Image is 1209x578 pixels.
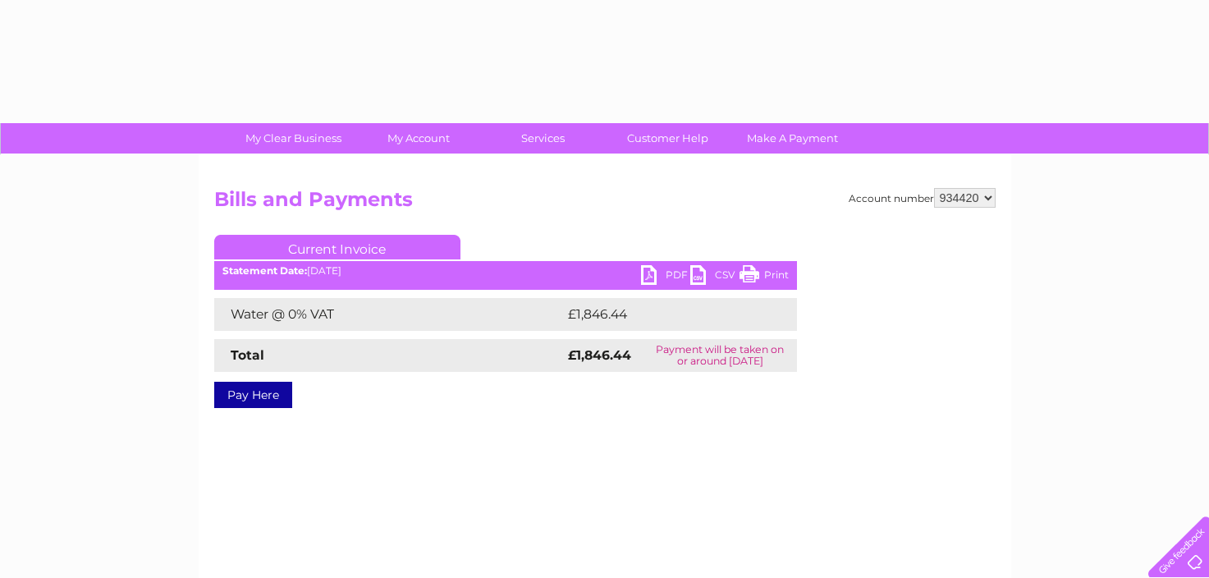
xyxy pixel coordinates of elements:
a: CSV [690,265,740,289]
a: PDF [641,265,690,289]
a: Services [475,123,611,154]
div: [DATE] [214,265,797,277]
a: My Account [350,123,486,154]
b: Statement Date: [222,264,307,277]
strong: Total [231,347,264,363]
td: Payment will be taken on or around [DATE] [643,339,796,372]
a: Customer Help [600,123,735,154]
a: Current Invoice [214,235,460,259]
h2: Bills and Payments [214,188,996,219]
a: Print [740,265,789,289]
a: Make A Payment [725,123,860,154]
a: My Clear Business [226,123,361,154]
strong: £1,846.44 [568,347,631,363]
div: Account number [849,188,996,208]
a: Pay Here [214,382,292,408]
td: Water @ 0% VAT [214,298,564,331]
td: £1,846.44 [564,298,772,331]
